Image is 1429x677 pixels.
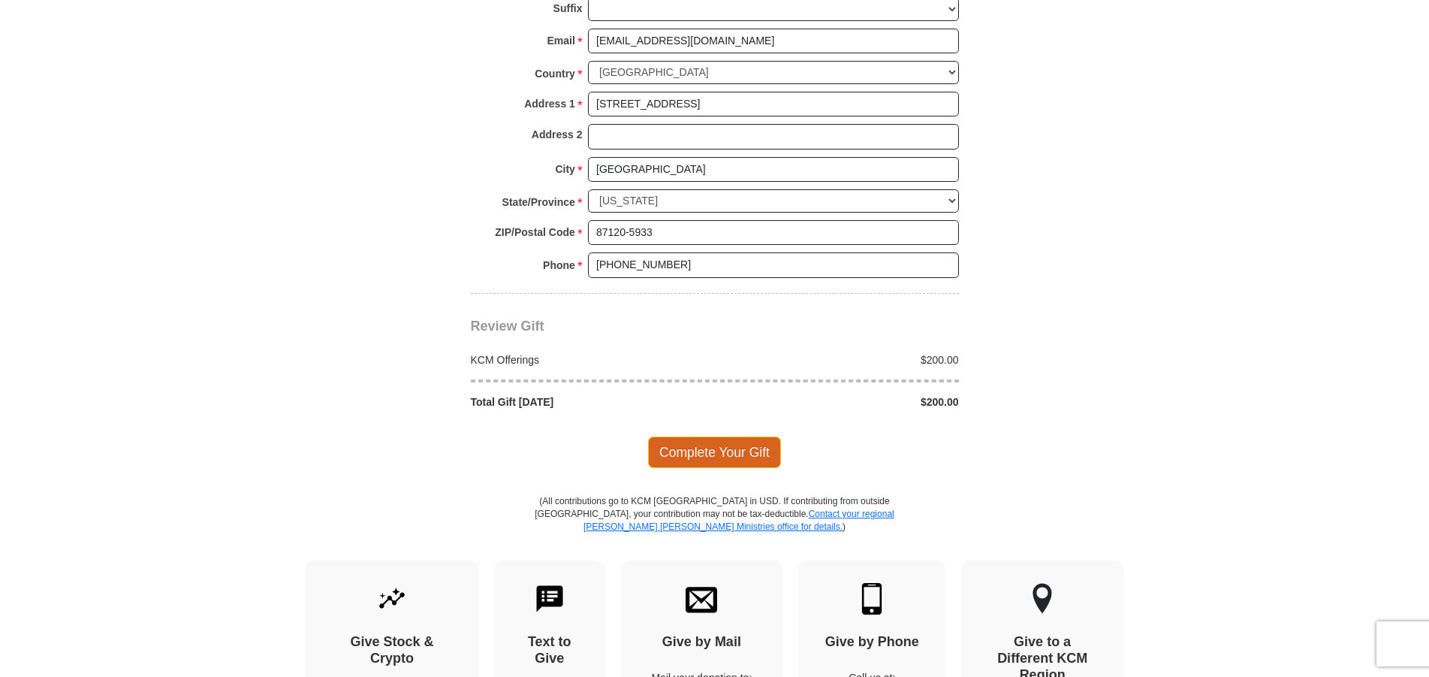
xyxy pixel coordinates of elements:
strong: ZIP/Postal Code [495,222,575,243]
strong: Phone [543,255,575,276]
span: Review Gift [471,319,544,334]
img: give-by-stock.svg [376,583,408,615]
h4: Text to Give [520,634,579,666]
strong: Address 1 [524,93,575,114]
strong: Country [535,63,575,84]
strong: Address 2 [532,124,583,145]
span: Complete Your Gift [648,437,781,468]
strong: City [555,159,574,180]
strong: Email [547,30,575,51]
div: Total Gift [DATE] [463,394,715,410]
div: $200.00 [715,394,967,410]
strong: State/Province [502,192,575,213]
p: (All contributions go to KCM [GEOGRAPHIC_DATA] in USD. If contributing from outside [GEOGRAPHIC_D... [535,495,895,561]
h4: Give by Mail [647,634,757,651]
img: mobile.svg [856,583,888,615]
div: $200.00 [715,352,967,367]
h4: Give Stock & Crypto [332,634,452,666]
img: envelope.svg [686,583,717,615]
h4: Give by Phone [825,634,919,651]
img: other-region [1032,583,1053,615]
div: KCM Offerings [463,352,715,367]
img: text-to-give.svg [534,583,565,615]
